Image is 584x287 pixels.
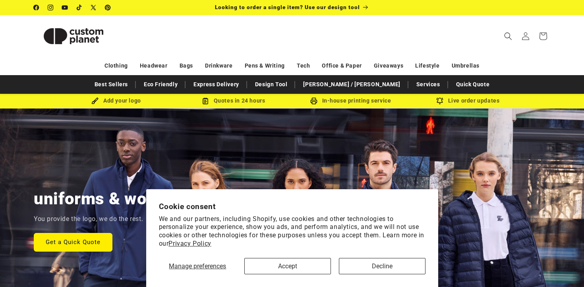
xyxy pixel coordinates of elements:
[499,27,517,45] summary: Search
[245,59,285,73] a: Pens & Writing
[159,215,425,248] p: We and our partners, including Shopify, use cookies and other technologies to personalize your ex...
[180,59,193,73] a: Bags
[202,97,209,105] img: Order Updates Icon
[190,78,243,91] a: Express Delivery
[168,240,211,247] a: Privacy Policy
[436,97,443,105] img: Order updates
[104,59,128,73] a: Clothing
[159,258,237,274] button: Manage preferences
[374,59,403,73] a: Giveaways
[91,97,99,105] img: Brush Icon
[34,18,113,54] img: Custom Planet
[452,59,480,73] a: Umbrellas
[31,15,116,57] a: Custom Planet
[58,96,175,106] div: Add your logo
[34,188,200,209] h2: uniforms & workwear
[159,202,425,211] h2: Cookie consent
[215,4,360,10] span: Looking to order a single item? Use our design tool
[251,78,292,91] a: Design Tool
[310,97,317,105] img: In-house printing
[205,59,232,73] a: Drinkware
[244,258,331,274] button: Accept
[339,258,425,274] button: Decline
[415,59,439,73] a: Lifestyle
[409,96,526,106] div: Live order updates
[297,59,310,73] a: Tech
[175,96,292,106] div: Quotes in 24 hours
[169,262,226,270] span: Manage preferences
[452,78,494,91] a: Quick Quote
[91,78,132,91] a: Best Sellers
[299,78,404,91] a: [PERSON_NAME] / [PERSON_NAME]
[140,59,168,73] a: Headwear
[322,59,362,73] a: Office & Paper
[34,213,143,225] p: You provide the logo, we do the rest.
[412,78,444,91] a: Services
[34,233,112,251] a: Get a Quick Quote
[140,78,182,91] a: Eco Friendly
[292,96,409,106] div: In-house printing service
